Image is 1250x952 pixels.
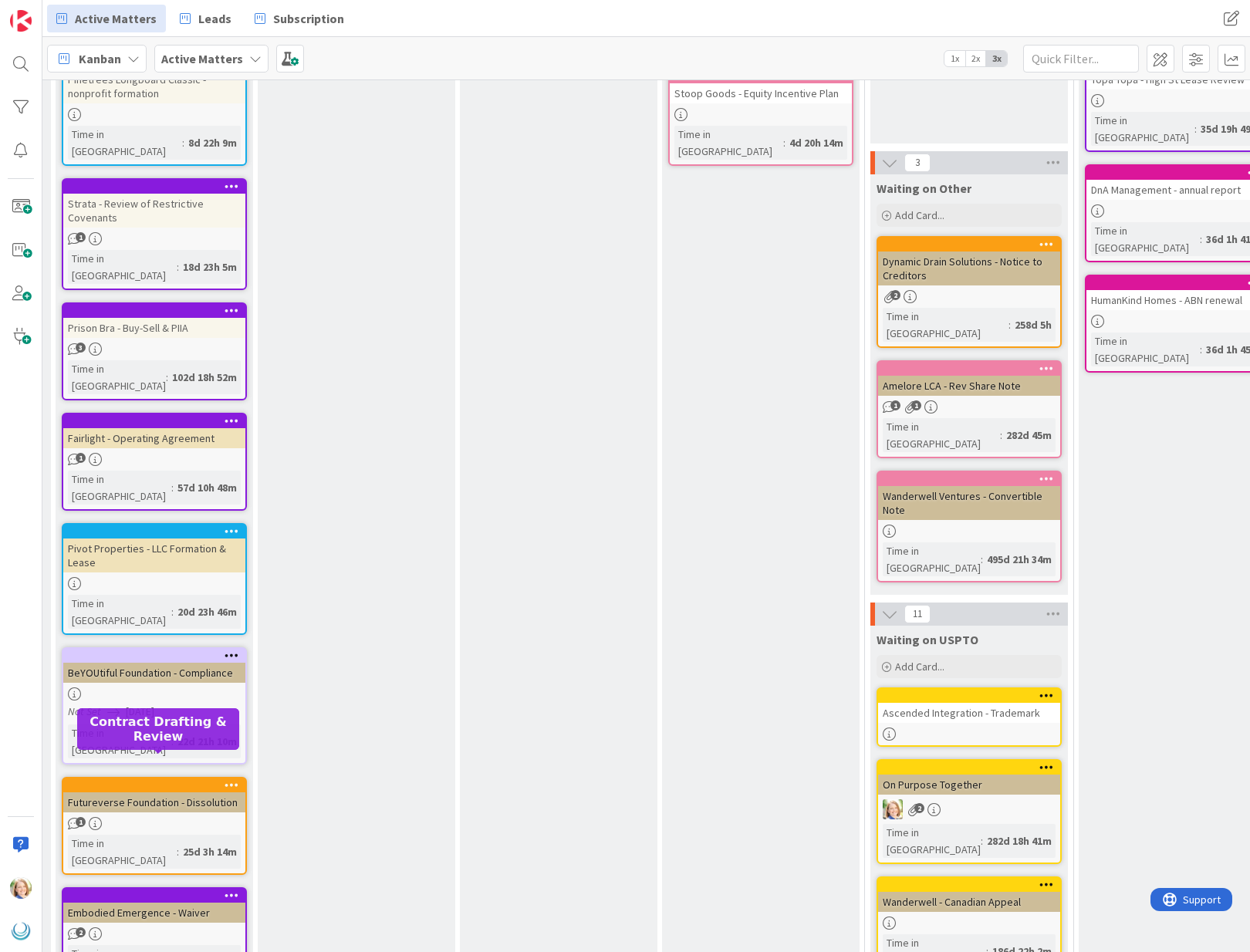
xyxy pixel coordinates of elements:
[63,889,245,923] div: Embodied Emergence - Waiver
[1002,427,1056,444] div: 282d 45m
[10,920,32,942] img: avatar
[63,663,245,683] div: BeYOUtiful Foundation - Compliance
[168,369,241,386] div: 102d 18h 52m
[198,9,231,28] span: Leads
[883,799,903,819] img: AD
[63,318,245,338] div: Prison Bra - Buy-Sell & PIIA
[877,632,978,647] span: Waiting on USPTO
[878,376,1060,396] div: Amelore LCA - Rev Share Note
[171,479,174,496] span: :
[1091,112,1194,146] div: Time in [GEOGRAPHIC_DATA]
[986,51,1007,66] span: 3x
[76,927,86,937] span: 2
[895,660,944,673] span: Add Card...
[878,252,1060,285] div: Dynamic Drain Solutions - Notice to Creditors
[877,181,971,196] span: Waiting on Other
[878,472,1060,520] div: Wanderwell Ventures - Convertible Note
[63,414,245,448] div: Fairlight - Operating Agreement
[63,903,245,923] div: Embodied Emergence - Waiver
[83,714,233,744] h5: Contract Drafting & Review
[890,400,900,410] span: 1
[184,134,241,151] div: 8d 22h 9m
[878,892,1060,912] div: Wanderwell - Canadian Appeal
[10,10,32,32] img: Visit kanbanzone.com
[904,154,931,172] span: 3
[63,180,245,228] div: Strata - Review of Restrictive Covenants
[76,232,86,242] span: 1
[1200,341,1202,358] span: :
[878,703,1060,723] div: Ascended Integration - Trademark
[1091,333,1200,366] div: Time in [GEOGRAPHIC_DATA]
[981,551,983,568] span: :
[1008,316,1011,333] span: :
[76,453,86,463] span: 1
[1011,316,1056,333] div: 258d 5h
[76,817,86,827] span: 1
[883,418,1000,452] div: Time in [GEOGRAPHIC_DATA]
[174,479,241,496] div: 57d 10h 48m
[878,775,1060,795] div: On Purpose Together
[983,832,1056,849] div: 282d 18h 41m
[878,799,1060,819] div: AD
[670,69,852,103] div: Stoop Goods - Equity Incentive Plan
[177,843,179,860] span: :
[32,2,70,21] span: Support
[68,835,177,869] div: Time in [GEOGRAPHIC_DATA]
[1200,231,1202,248] span: :
[883,824,981,858] div: Time in [GEOGRAPHIC_DATA]
[63,538,245,572] div: Pivot Properties - LLC Formation & Lease
[47,5,166,32] a: Active Matters
[878,761,1060,795] div: On Purpose Together
[883,308,1008,342] div: Time in [GEOGRAPHIC_DATA]
[878,238,1060,285] div: Dynamic Drain Solutions - Notice to Creditors
[63,525,245,572] div: Pivot Properties - LLC Formation & Lease
[63,792,245,812] div: Futureverse Foundation - Dissolution
[944,51,965,66] span: 1x
[63,778,245,812] div: Futureverse Foundation - Dissolution
[171,603,174,620] span: :
[1023,45,1139,73] input: Quick Filter...
[68,250,177,284] div: Time in [GEOGRAPHIC_DATA]
[904,605,931,623] span: 11
[179,843,241,860] div: 25d 3h 14m
[878,362,1060,396] div: Amelore LCA - Rev Share Note
[1091,222,1200,256] div: Time in [GEOGRAPHIC_DATA]
[883,542,981,576] div: Time in [GEOGRAPHIC_DATA]
[10,877,32,899] img: AD
[1194,120,1197,137] span: :
[890,290,900,300] span: 2
[273,9,344,28] span: Subscription
[68,126,182,160] div: Time in [GEOGRAPHIC_DATA]
[674,126,783,160] div: Time in [GEOGRAPHIC_DATA]
[914,803,924,813] span: 2
[166,369,168,386] span: :
[63,428,245,448] div: Fairlight - Operating Agreement
[182,134,184,151] span: :
[126,704,154,720] span: [DATE]
[878,689,1060,723] div: Ascended Integration - Trademark
[895,208,944,222] span: Add Card...
[68,471,171,505] div: Time in [GEOGRAPHIC_DATA]
[670,83,852,103] div: Stoop Goods - Equity Incentive Plan
[68,724,171,758] div: Time in [GEOGRAPHIC_DATA]
[68,595,171,629] div: Time in [GEOGRAPHIC_DATA]
[79,49,121,68] span: Kanban
[911,400,921,410] span: 1
[981,832,983,849] span: :
[983,551,1056,568] div: 495d 21h 34m
[177,258,179,275] span: :
[63,194,245,228] div: Strata - Review of Restrictive Covenants
[171,5,241,32] a: Leads
[63,649,245,683] div: BeYOUtiful Foundation - Compliance
[1000,427,1002,444] span: :
[878,878,1060,912] div: Wanderwell - Canadian Appeal
[68,360,166,394] div: Time in [GEOGRAPHIC_DATA]
[76,343,86,353] span: 3
[783,134,785,151] span: :
[785,134,847,151] div: 4d 20h 14m
[75,9,157,28] span: Active Matters
[878,486,1060,520] div: Wanderwell Ventures - Convertible Note
[174,603,241,620] div: 20d 23h 46m
[68,704,101,718] i: Not Set
[965,51,986,66] span: 2x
